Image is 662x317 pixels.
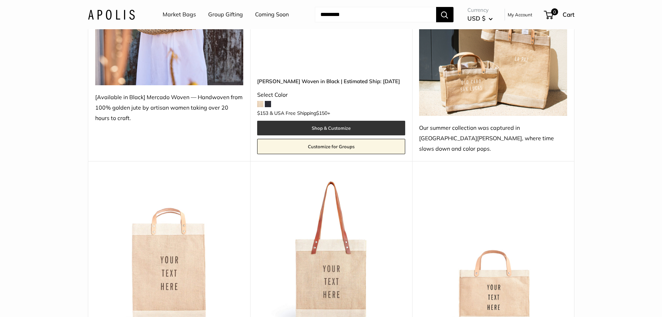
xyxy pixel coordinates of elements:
a: Market Bags [163,9,196,20]
a: [PERSON_NAME] Woven in Black | Estimated Ship: [DATE] [257,77,405,85]
input: Search... [315,7,436,22]
span: 0 [551,8,558,15]
span: & USA Free Shipping + [270,111,330,116]
div: Our summer collection was captured in [GEOGRAPHIC_DATA][PERSON_NAME], where time slows down and c... [419,123,567,154]
img: Apolis [88,9,135,19]
a: Coming Soon [255,9,289,20]
a: My Account [508,10,532,19]
button: USD $ [467,13,493,24]
span: USD $ [467,15,485,22]
span: $153 [257,110,268,116]
span: Currency [467,5,493,15]
span: $150 [316,110,327,116]
div: [Available in Black] Mercado Woven — Handwoven from 100% golden jute by artisan women taking over... [95,92,243,124]
a: Group Gifting [208,9,243,20]
div: Select Color [257,90,405,100]
a: 0 Cart [545,9,574,20]
a: Shop & Customize [257,121,405,135]
button: Search [436,7,453,22]
span: Cart [563,11,574,18]
a: Customize for Groups [257,139,405,154]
